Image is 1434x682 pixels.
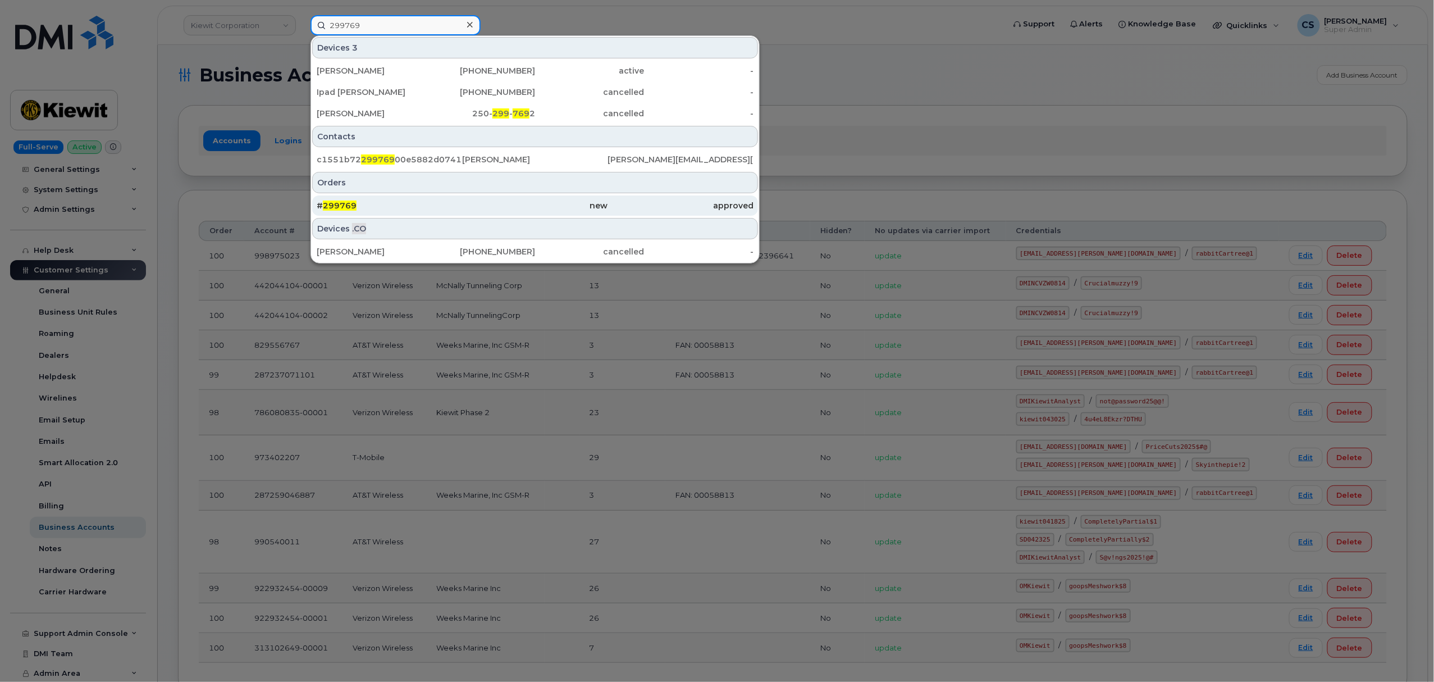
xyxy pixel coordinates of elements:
[492,108,509,119] span: 299
[426,246,536,257] div: [PHONE_NUMBER]
[312,126,758,147] div: Contacts
[312,103,758,124] a: [PERSON_NAME]250-299-7692cancelled-
[352,42,358,53] span: 3
[312,82,758,102] a: Ipad [PERSON_NAME][PHONE_NUMBER]cancelled-
[317,200,462,211] div: #
[426,65,536,76] div: [PHONE_NUMBER]
[462,154,608,165] div: [PERSON_NAME]
[312,172,758,193] div: Orders
[312,61,758,81] a: [PERSON_NAME][PHONE_NUMBER]active-
[312,195,758,216] a: #299769newapproved
[608,154,753,165] div: [PERSON_NAME][EMAIL_ADDRESS][DOMAIN_NAME]
[1385,633,1426,674] iframe: Messenger Launcher
[426,87,536,98] div: [PHONE_NUMBER]
[352,223,366,234] span: .CO
[645,87,754,98] div: -
[535,246,645,257] div: cancelled
[645,246,754,257] div: -
[317,154,462,165] div: c1551b72 00e5882d0741e5ef11
[535,108,645,119] div: cancelled
[513,108,529,119] span: 769
[317,108,426,119] div: [PERSON_NAME]
[312,242,758,262] a: [PERSON_NAME][PHONE_NUMBER]cancelled-
[317,65,426,76] div: [PERSON_NAME]
[535,87,645,98] div: cancelled
[608,200,753,211] div: approved
[462,200,608,211] div: new
[312,218,758,239] div: Devices
[361,154,395,165] span: 299769
[645,108,754,119] div: -
[426,108,536,119] div: 250- - 2
[317,246,426,257] div: [PERSON_NAME]
[312,37,758,58] div: Devices
[323,201,357,211] span: 299769
[645,65,754,76] div: -
[312,149,758,170] a: c1551b7229976900e5882d0741e5ef11[PERSON_NAME][PERSON_NAME][EMAIL_ADDRESS][DOMAIN_NAME]
[317,87,426,98] div: Ipad [PERSON_NAME]
[535,65,645,76] div: active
